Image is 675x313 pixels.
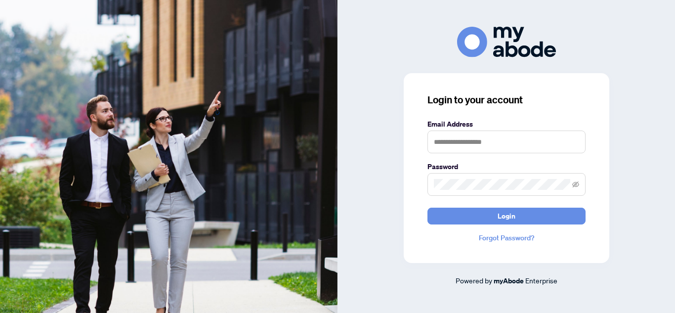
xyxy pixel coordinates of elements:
label: Email Address [427,119,586,130]
h3: Login to your account [427,93,586,107]
button: Login [427,208,586,224]
span: eye-invisible [572,181,579,188]
span: Login [498,208,515,224]
span: Powered by [456,276,492,285]
a: myAbode [494,275,524,286]
a: Forgot Password? [427,232,586,243]
img: ma-logo [457,27,556,57]
label: Password [427,161,586,172]
span: Enterprise [525,276,557,285]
